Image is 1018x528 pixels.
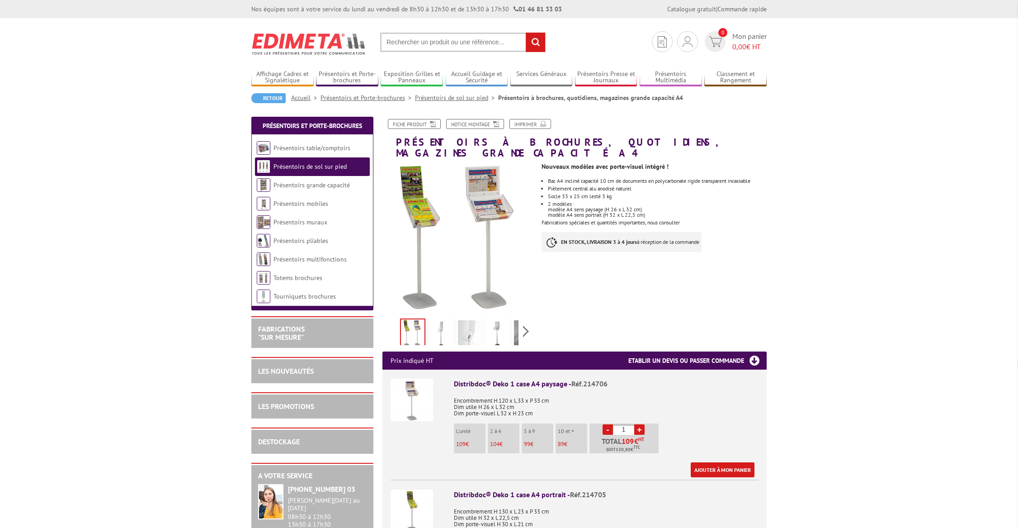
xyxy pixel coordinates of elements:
p: € [558,441,587,447]
li: Présentoirs à brochures, quotidiens, magazines grande capacité A4 [498,93,683,102]
a: Services Généraux [510,70,573,85]
a: Exposition Grilles et Panneaux [381,70,443,85]
img: distribdoc_deko_1_case_a4_portrait_214705_vide.jpg [430,320,452,348]
h3: Etablir un devis ou passer commande [628,352,767,370]
a: Présentoirs pliables [273,237,328,245]
img: distribdoc_deko_1_case_a4_portrait_214705_zoom_vide.jpg [458,320,480,348]
li: Socle 33 x 25 cm lesté 3 kg [548,194,767,199]
a: Accueil [291,94,320,102]
p: 10 et + [558,428,587,434]
sup: TTC [633,445,640,450]
a: Retour [251,93,286,103]
p: Total [592,438,659,453]
span: 109 [456,440,466,448]
img: devis rapide [683,36,693,47]
p: Encombrement H 120 x L 33 x P 33 cm Dim utile H 26 x L 32 cm Dim porte-visuel L 32 x H 23 cm [454,391,759,417]
img: Edimeta [251,27,367,61]
span: Next [522,324,530,339]
span: 99 [524,440,530,448]
a: Classement et Rangement [704,70,767,85]
img: devis rapide [658,36,667,48]
a: Présentoirs multifonctions [273,255,347,263]
li: Piètement central alu anodisé naturel [548,186,767,191]
img: Présentoirs grande capacité [257,178,270,192]
a: Présentoirs de sol sur pied [415,94,498,102]
p: 2 à 4 [490,428,519,434]
a: Présentoirs et Porte-brochures [316,70,378,85]
img: Présentoirs table/comptoirs [257,141,270,155]
img: widget-service.jpg [258,484,283,519]
div: [PERSON_NAME][DATE] au [DATE] [288,497,367,512]
h1: Présentoirs à brochures, quotidiens, magazines grande capacité A4 [376,119,773,158]
p: L'unité [456,428,485,434]
p: € [456,441,485,447]
a: Présentoirs mobiles [273,200,328,208]
p: 5 à 9 [524,428,553,434]
span: Soit € [606,446,640,453]
span: € HT [732,42,767,52]
img: Totems brochures [257,271,270,285]
input: rechercher [526,33,545,52]
li: Bac A4 incliné capacité 10 cm de documents en polycarbonate rigide transparent incassable [548,178,767,184]
img: Présentoirs mobiles [257,197,270,210]
img: devis rapide [709,37,722,47]
p: à réception de la commande [542,232,702,252]
p: € [524,441,553,447]
img: presentoirs_de_sol_214706_1.jpg [401,319,424,347]
img: Tourniquets brochures [257,290,270,303]
a: Présentoirs et Porte-brochures [320,94,415,102]
p: Encombrement H 130 x L 23 x P 33 cm Dim utile H 32 x L 22,5 cm Dim porte-visuel H 30 x L 21 cm [454,502,759,528]
img: presentoirs_de_sol_214706_1.jpg [382,163,535,315]
a: DESTOCKAGE [258,437,300,446]
a: FABRICATIONS"Sur Mesure" [258,324,305,342]
strong: EN STOCK, LIVRAISON 3 à 4 jours [561,238,637,245]
a: Imprimer [509,119,551,129]
img: Présentoirs multifonctions [257,252,270,266]
span: 109 [622,438,634,445]
span: 104 [490,440,500,448]
img: Présentoirs muraux [257,215,270,229]
span: 0 [718,28,727,37]
a: Présentoirs muraux [273,218,327,226]
strong: 01 46 81 33 03 [514,5,562,13]
span: Réf.214706 [571,379,608,388]
a: - [603,424,613,435]
span: € [634,438,638,445]
span: 89 [558,440,564,448]
a: Totems brochures [273,274,322,282]
a: + [634,424,645,435]
a: Accueil Guidage et Sécurité [446,70,508,85]
div: Nos équipes sont à votre service du lundi au vendredi de 8h30 à 12h30 et de 13h30 à 17h30 [251,5,562,14]
a: Ajouter à mon panier [691,462,754,477]
img: distribdoc_deko_1_case_a4_paysage_214706_paysage_vide.jpg [486,320,508,348]
a: Affichage Cadres et Signalétique [251,70,314,85]
input: Rechercher un produit ou une référence... [380,33,546,52]
div: Distribdoc® Deko 1 case A4 paysage - [454,379,759,389]
img: Distribdoc® Deko 1 case A4 paysage [391,379,433,421]
strong: Nouveaux modèles avec porte-visuel intégré ! [542,162,669,171]
a: Catalogue gratuit [667,5,716,13]
img: Présentoirs de sol sur pied [257,160,270,173]
div: Fabrications spéciales et quantités importantes, nous consulter [542,158,773,261]
a: Tourniquets brochures [273,292,336,300]
h2: A votre service [258,472,367,480]
img: distribdoc_deko_1_case_a4_paysage_214706_paysage_zoom_vide.jpg [514,320,536,348]
a: Présentoirs et Porte-brochures [263,122,362,130]
a: LES NOUVEAUTÉS [258,366,314,376]
img: Présentoirs pliables [257,234,270,247]
a: Présentoirs Presse et Journaux [575,70,637,85]
a: devis rapide 0 Mon panier 0,00€ HT [702,31,767,52]
span: Mon panier [732,31,767,52]
a: Fiche produit [388,119,441,129]
a: Notice Montage [446,119,504,129]
span: 0,00 [732,42,746,51]
a: Présentoirs grande capacité [273,181,350,189]
div: Distribdoc® Deko 1 case A4 portrait - [454,490,759,500]
span: Réf.214705 [570,490,606,499]
a: Présentoirs table/comptoirs [273,144,350,152]
a: Présentoirs de sol sur pied [273,162,347,171]
span: 130,80 [616,446,631,453]
p: € [490,441,519,447]
a: LES PROMOTIONS [258,402,314,411]
li: 2 modèles : modèle A4 sens paysage (H 26 x L 32 cm) modèle A4 sens portrait (H 32 x L 22,5 cm) [548,201,767,218]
